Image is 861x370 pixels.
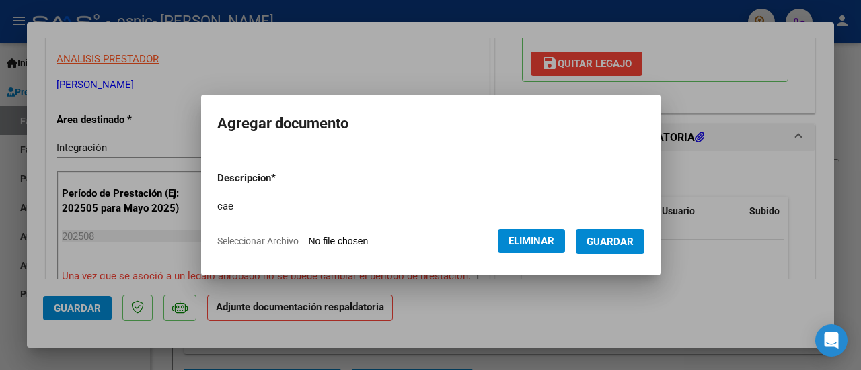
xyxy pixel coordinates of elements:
span: Eliminar [509,235,554,247]
span: Seleccionar Archivo [217,236,299,246]
div: Open Intercom Messenger [815,324,848,357]
button: Eliminar [498,229,565,253]
h2: Agregar documento [217,111,644,136]
p: Descripcion [217,171,346,186]
span: Guardar [587,236,634,248]
button: Guardar [576,229,644,254]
